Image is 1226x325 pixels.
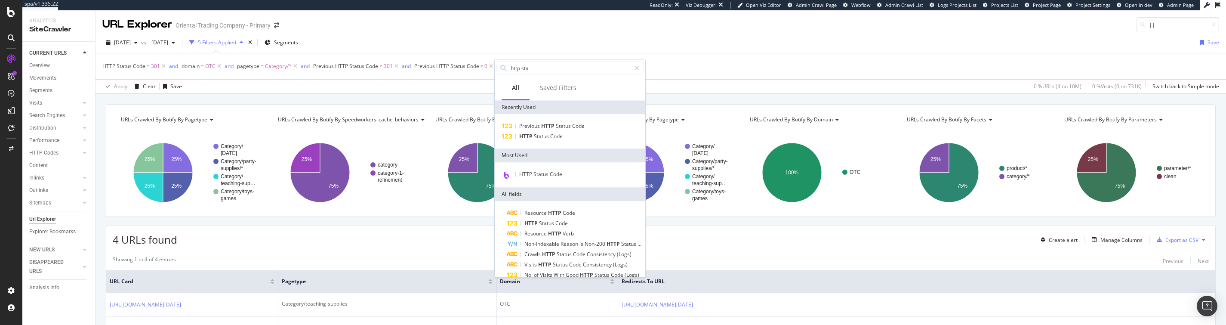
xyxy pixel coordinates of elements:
span: vs [141,39,148,46]
text: [DATE] [692,150,708,156]
div: CURRENT URLS [29,49,67,58]
a: Webflow [843,2,871,9]
div: 0 % Visits ( 0 on 731K ) [1092,83,1142,90]
span: is [579,240,585,248]
a: Admin Crawl Page [788,2,837,9]
text: clean [1164,173,1177,180]
div: A chart. [427,135,579,210]
div: A chart. [899,135,1051,210]
button: [DATE] [102,36,141,50]
div: Save [170,83,182,90]
span: URLs Crawled By Botify By facets [435,116,515,123]
text: 25% [643,183,653,189]
button: Next [1198,256,1209,266]
span: 2025 Jul. 25th [114,39,131,46]
button: Clear [131,80,156,93]
div: Movements [29,74,56,83]
span: (Logs) [613,261,628,268]
a: Search Engines [29,111,80,120]
a: Inlinks [29,173,80,183]
text: 25% [145,156,155,162]
span: Non-200 [585,240,607,248]
a: Project Page [1025,2,1061,9]
div: and [301,62,310,70]
div: Apply [114,83,127,90]
div: and [169,62,178,70]
div: All [512,84,519,92]
text: category [378,162,397,168]
a: Explorer Bookmarks [29,227,89,236]
span: (Logs) [625,271,639,279]
button: and [402,62,411,70]
span: domain [182,62,200,70]
span: pagetype [282,278,475,285]
span: Visits [524,261,538,268]
div: Category/teaching-supplies [282,300,493,308]
span: = [201,62,204,70]
span: Non-Indexable [524,240,561,248]
div: times [246,38,254,47]
div: Manage Columns [1100,236,1143,244]
span: Segments [274,39,298,46]
div: URL Explorer [102,17,172,32]
div: Oriental Trading Company - Primary [176,21,271,30]
span: Project Settings [1075,2,1110,8]
a: Sitemaps [29,198,80,207]
span: OTC [205,60,216,72]
text: refinement [378,177,402,183]
a: Logs Projects List [930,2,976,9]
div: Showing 1 to 4 of 4 entries [113,256,176,266]
h4: URLs Crawled By Botify By domain [748,113,887,127]
span: HTTP [580,271,595,279]
h4: URLs Crawled By Botify By parameters [1063,113,1201,127]
div: Analysis Info [29,283,59,292]
span: Projects List [991,2,1018,8]
div: Performance [29,136,59,145]
span: Logs Projects List [938,2,976,8]
input: Search by field name [510,62,631,74]
div: 5 Filters Applied [198,39,236,46]
div: 0 % URLs ( 4 on 10M ) [1034,83,1081,90]
div: Overview [29,61,50,70]
span: Status [553,261,569,268]
a: Url Explorer [29,215,89,224]
span: URLs Crawled By Botify By parameters [1064,116,1157,123]
text: Category/party- [692,158,728,164]
text: teaching-sup… [692,180,727,186]
button: [DATE] [148,36,179,50]
text: 100% [785,170,798,176]
div: Open Intercom Messenger [1197,296,1217,316]
div: Export as CSV [1165,236,1198,244]
div: Create alert [1049,236,1078,244]
span: = [261,62,264,70]
span: pagetype [237,62,259,70]
div: SiteCrawler [29,25,88,34]
div: Most Used [495,149,645,162]
a: [URL][DOMAIN_NAME][DATE] [110,300,181,309]
button: Export as CSV [1153,233,1198,247]
div: Search Engines [29,111,65,120]
button: Manage Columns [1088,235,1143,245]
span: Code [573,251,587,258]
text: 75% [329,183,339,189]
div: Save [1208,39,1219,46]
button: Apply [102,80,127,93]
div: ReadOnly: [650,2,673,9]
span: 0 [484,60,487,72]
span: Status [621,240,641,248]
text: 25% [459,156,469,162]
div: Previous [1163,257,1183,265]
text: OTC [850,169,861,175]
button: Switch back to Simple mode [1149,80,1219,93]
span: Admin Crawl Page [796,2,837,8]
span: Code [569,261,583,268]
span: 301 [151,60,160,72]
span: URLs Crawled By Botify By domain [750,116,833,123]
span: Redirects to URL [622,278,1199,285]
div: Sitemaps [29,198,51,207]
svg: A chart. [584,135,736,210]
span: Previous HTTP Status Code [414,62,479,70]
text: 25% [1087,156,1098,162]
